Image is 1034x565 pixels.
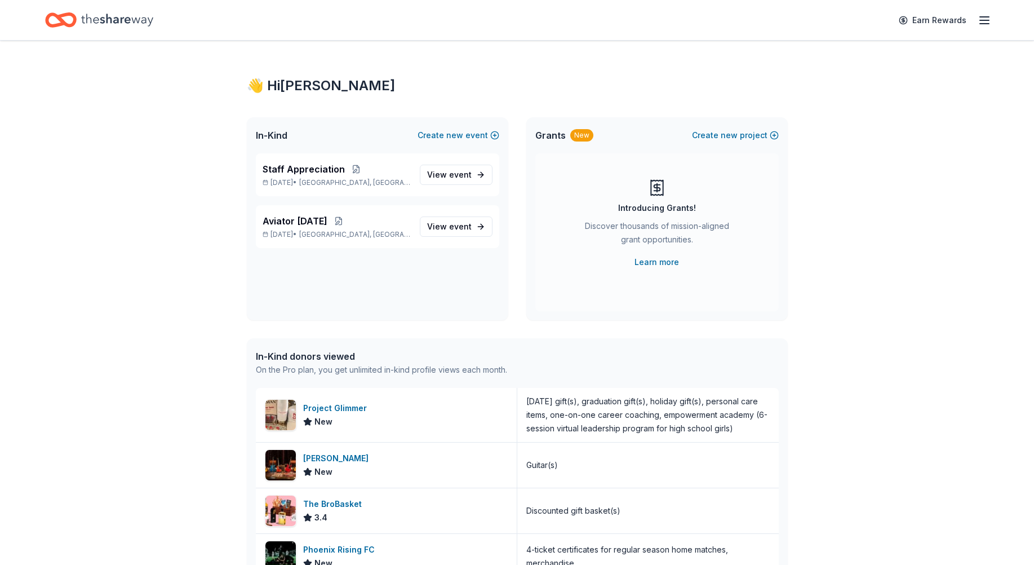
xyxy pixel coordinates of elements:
[526,504,620,518] div: Discounted gift basket(s)
[634,255,679,269] a: Learn more
[427,168,472,182] span: View
[265,496,296,526] img: Image for The BroBasket
[580,219,734,251] div: Discover thousands of mission-aligned grant opportunities.
[420,165,492,185] a: View event
[721,129,738,142] span: new
[526,395,770,435] div: [DATE] gift(s), graduation gift(s), holiday gift(s), personal care items, one-on-one career coach...
[446,129,463,142] span: new
[303,497,366,511] div: The BroBasket
[535,129,566,142] span: Grants
[247,77,788,95] div: 👋 Hi [PERSON_NAME]
[314,465,332,479] span: New
[449,222,472,231] span: event
[263,162,345,176] span: Staff Appreciation
[299,178,410,187] span: [GEOGRAPHIC_DATA], [GEOGRAPHIC_DATA]
[263,230,411,239] p: [DATE] •
[618,201,696,215] div: Introducing Grants!
[263,178,411,187] p: [DATE] •
[314,511,327,524] span: 3.4
[427,220,472,233] span: View
[449,170,472,179] span: event
[256,350,507,363] div: In-Kind donors viewed
[265,450,296,480] img: Image for Gibson
[299,230,410,239] span: [GEOGRAPHIC_DATA], [GEOGRAPHIC_DATA]
[570,129,593,142] div: New
[263,214,327,228] span: Aviator [DATE]
[265,400,296,430] img: Image for Project Glimmer
[418,129,499,142] button: Createnewevent
[303,543,379,557] div: Phoenix Rising FC
[892,10,973,30] a: Earn Rewards
[303,452,373,465] div: [PERSON_NAME]
[256,129,287,142] span: In-Kind
[526,458,558,472] div: Guitar(s)
[303,401,371,415] div: Project Glimmer
[420,217,492,237] a: View event
[314,415,332,429] span: New
[256,363,507,377] div: On the Pro plan, you get unlimited in-kind profile views each month.
[692,129,779,142] button: Createnewproject
[45,7,153,33] a: Home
